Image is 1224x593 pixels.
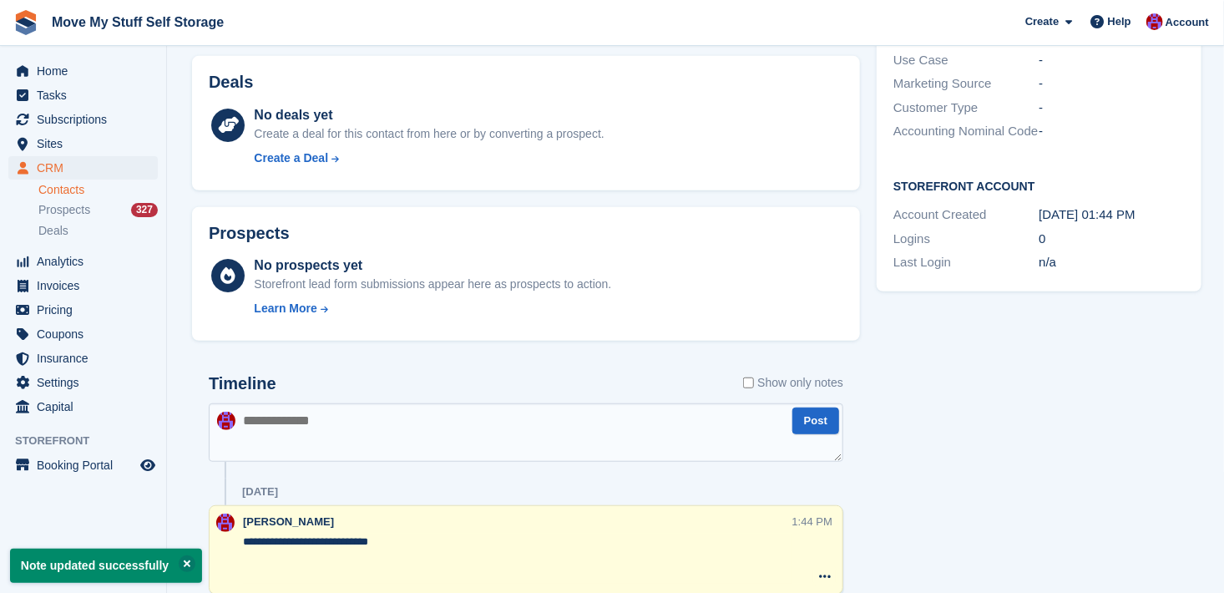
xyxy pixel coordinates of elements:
[37,250,137,273] span: Analytics
[216,514,235,532] img: Carrie Machin
[243,515,334,528] span: [PERSON_NAME]
[1039,74,1184,94] div: -
[893,74,1039,94] div: Marketing Source
[743,374,754,392] input: Show only notes
[15,433,166,449] span: Storefront
[37,395,137,418] span: Capital
[242,485,278,499] div: [DATE]
[893,205,1039,225] div: Account Created
[1039,205,1184,225] div: [DATE] 01:44 PM
[254,276,611,293] div: Storefront lead form submissions appear here as prospects to action.
[1039,51,1184,70] div: -
[254,150,328,167] div: Create a Deal
[8,322,158,346] a: menu
[10,549,202,583] p: Note updated successfully
[743,374,843,392] label: Show only notes
[217,412,235,430] img: Carrie Machin
[8,250,158,273] a: menu
[209,374,276,393] h2: Timeline
[38,201,158,219] a: Prospects 327
[893,177,1185,194] h2: Storefront Account
[38,202,90,218] span: Prospects
[37,371,137,394] span: Settings
[8,395,158,418] a: menu
[8,347,158,370] a: menu
[209,73,253,92] h2: Deals
[8,298,158,322] a: menu
[1025,13,1059,30] span: Create
[37,454,137,477] span: Booking Portal
[37,274,137,297] span: Invoices
[8,59,158,83] a: menu
[254,300,611,317] a: Learn More
[254,150,604,167] a: Create a Deal
[893,230,1039,249] div: Logins
[254,105,604,125] div: No deals yet
[37,322,137,346] span: Coupons
[45,8,230,36] a: Move My Stuff Self Storage
[37,156,137,180] span: CRM
[8,454,158,477] a: menu
[38,222,158,240] a: Deals
[8,132,158,155] a: menu
[37,132,137,155] span: Sites
[37,59,137,83] span: Home
[792,514,832,530] div: 1:44 PM
[1039,99,1184,118] div: -
[38,223,68,239] span: Deals
[792,408,839,435] button: Post
[8,371,158,394] a: menu
[1166,14,1209,31] span: Account
[254,125,604,143] div: Create a deal for this contact from here or by converting a prospect.
[254,256,611,276] div: No prospects yet
[131,203,158,217] div: 327
[37,298,137,322] span: Pricing
[893,253,1039,272] div: Last Login
[8,84,158,107] a: menu
[8,156,158,180] a: menu
[209,224,290,243] h2: Prospects
[893,99,1039,118] div: Customer Type
[893,51,1039,70] div: Use Case
[1039,122,1184,141] div: -
[1039,230,1184,249] div: 0
[8,274,158,297] a: menu
[38,182,158,198] a: Contacts
[138,455,158,475] a: Preview store
[1108,13,1131,30] span: Help
[37,108,137,131] span: Subscriptions
[254,300,316,317] div: Learn More
[13,10,38,35] img: stora-icon-8386f47178a22dfd0bd8f6a31ec36ba5ce8667c1dd55bd0f319d3a0aa187defe.svg
[1039,253,1184,272] div: n/a
[1146,13,1163,30] img: Carrie Machin
[8,108,158,131] a: menu
[37,347,137,370] span: Insurance
[37,84,137,107] span: Tasks
[893,122,1039,141] div: Accounting Nominal Code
